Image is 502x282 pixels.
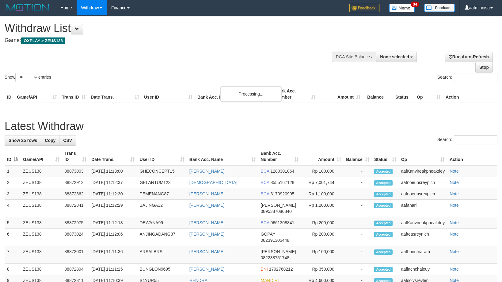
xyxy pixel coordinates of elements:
[187,148,258,165] th: Bank Acc. Name: activate to sort column ascending
[344,177,372,188] td: -
[62,148,89,165] th: Trans ID: activate to sort column ascending
[62,229,89,246] td: 88873024
[454,135,497,144] input: Search:
[301,177,344,188] td: Rp 7,001,744
[21,177,62,188] td: ZEUS138
[450,169,459,174] a: Note
[89,229,137,246] td: [DATE] 11:12:06
[261,209,292,214] span: Copy 0895387086840 to clipboard
[220,86,282,102] div: Processing...
[5,3,51,12] img: MOTION_logo.png
[399,217,447,229] td: aafKanvireakpheakdey
[5,217,21,229] td: 5
[137,177,187,188] td: GELANTUM123
[21,246,62,264] td: ZEUS138
[393,85,414,103] th: Status
[318,85,363,103] th: Amount
[301,264,344,275] td: Rp 350,000
[137,148,187,165] th: User ID: activate to sort column ascending
[5,200,21,217] td: 4
[5,120,497,132] h1: Latest Withdraw
[5,73,51,82] label: Show entries
[414,85,443,103] th: Op
[5,165,21,177] td: 1
[21,188,62,200] td: ZEUS138
[189,203,225,208] a: [PERSON_NAME]
[21,229,62,246] td: ZEUS138
[89,148,137,165] th: Date Trans.: activate to sort column ascending
[258,148,302,165] th: Bank Acc. Number: activate to sort column ascending
[270,180,294,185] span: Copy 8555167128 to clipboard
[374,192,393,197] span: Accepted
[5,22,329,34] h1: Withdraw List
[450,249,459,254] a: Note
[195,85,273,103] th: Bank Acc. Name
[62,264,89,275] td: 88872894
[62,246,89,264] td: 88873001
[9,138,37,143] span: Show 25 rows
[21,200,62,217] td: ZEUS138
[62,217,89,229] td: 88872975
[261,267,268,272] span: BNI
[21,217,62,229] td: ZEUS138
[344,217,372,229] td: -
[301,148,344,165] th: Amount: activate to sort column ascending
[374,221,393,226] span: Accepted
[59,135,76,146] a: CSV
[261,255,289,260] span: Copy 082238751748 to clipboard
[270,169,294,174] span: Copy 1280301864 to clipboard
[344,188,372,200] td: -
[445,52,493,62] a: Run Auto-Refresh
[443,85,497,103] th: Action
[270,220,294,225] span: Copy 0661308841 to clipboard
[374,169,393,174] span: Accepted
[189,232,225,237] a: [PERSON_NAME]
[374,180,393,186] span: Accepted
[301,200,344,217] td: Rp 1,200,000
[5,246,21,264] td: 7
[269,267,293,272] span: Copy 1792768212 to clipboard
[261,249,296,254] span: [PERSON_NAME]
[14,85,59,103] th: Game/API
[261,180,269,185] span: BCA
[88,85,142,103] th: Date Trans.
[261,232,275,237] span: GOPAY
[21,37,65,44] span: OXPLAY > ZEUS138
[399,148,447,165] th: Op: activate to sort column ascending
[261,203,296,208] span: [PERSON_NAME]
[142,85,195,103] th: User ID
[349,4,380,12] img: Feedback.jpg
[89,200,137,217] td: [DATE] 11:12:29
[301,217,344,229] td: Rp 200,000
[189,220,225,225] a: [PERSON_NAME]
[270,191,294,196] span: Copy 3170920995 to clipboard
[5,229,21,246] td: 6
[301,229,344,246] td: Rp 200,000
[137,165,187,177] td: GHECONCEPT15
[372,148,399,165] th: Status: activate to sort column ascending
[450,203,459,208] a: Note
[332,52,376,62] div: PGA Site Balance /
[344,264,372,275] td: -
[189,249,225,254] a: [PERSON_NAME]
[21,148,62,165] th: Game/API: activate to sort column ascending
[5,148,21,165] th: ID: activate to sort column descending
[189,191,225,196] a: [PERSON_NAME]
[137,246,187,264] td: ARSALBRS
[189,169,225,174] a: [PERSON_NAME]
[5,85,14,103] th: ID
[399,200,447,217] td: aafanarl
[137,200,187,217] td: BAJINGA12
[89,264,137,275] td: [DATE] 11:11:25
[450,232,459,237] a: Note
[374,249,393,255] span: Accepted
[5,177,21,188] td: 2
[137,229,187,246] td: ANJINGADANG87
[21,264,62,275] td: ZEUS138
[374,203,393,208] span: Accepted
[437,73,497,82] label: Search:
[399,177,447,188] td: aafnoeunsreypich
[261,220,269,225] span: BCA
[273,85,318,103] th: Bank Acc. Number
[301,246,344,264] td: Rp 100,000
